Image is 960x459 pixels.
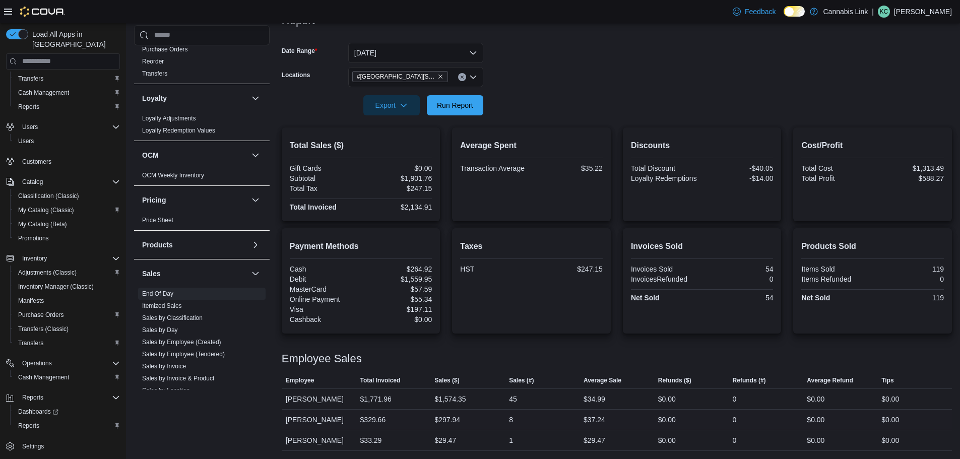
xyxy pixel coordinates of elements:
[875,164,944,172] div: $1,313.49
[357,72,435,82] span: #[GEOGRAPHIC_DATA][STREET_ADDRESS]
[10,100,124,114] button: Reports
[142,93,167,103] h3: Loyalty
[801,140,944,152] h2: Cost/Profit
[18,357,56,369] button: Operations
[290,315,359,323] div: Cashback
[823,6,868,18] p: Cannabis Link
[282,410,356,430] div: [PERSON_NAME]
[142,46,188,53] a: Purchase Orders
[20,7,65,17] img: Cova
[290,275,359,283] div: Debit
[14,73,120,85] span: Transfers
[631,174,700,182] div: Loyalty Redemptions
[142,375,214,382] a: Sales by Invoice & Product
[142,338,221,346] span: Sales by Employee (Created)
[10,419,124,433] button: Reports
[142,362,186,370] span: Sales by Invoice
[658,434,676,446] div: $0.00
[10,308,124,322] button: Purchase Orders
[584,393,605,405] div: $34.99
[290,203,337,211] strong: Total Invoiced
[290,285,359,293] div: MasterCard
[509,414,513,426] div: 8
[18,391,120,404] span: Reports
[142,387,190,394] a: Sales by Location
[10,203,124,217] button: My Catalog (Classic)
[142,351,225,358] a: Sales by Employee (Tendered)
[363,275,432,283] div: $1,559.95
[733,393,737,405] div: 0
[437,100,473,110] span: Run Report
[282,47,317,55] label: Date Range
[10,322,124,336] button: Transfers (Classic)
[631,240,774,252] h2: Invoices Sold
[14,101,120,113] span: Reports
[460,240,603,252] h2: Taxes
[434,376,459,384] span: Sales ($)
[881,393,899,405] div: $0.00
[2,154,124,169] button: Customers
[801,164,870,172] div: Total Cost
[469,73,477,81] button: Open list of options
[18,89,69,97] span: Cash Management
[360,414,386,426] div: $329.66
[282,71,310,79] label: Locations
[460,140,603,152] h2: Average Spent
[14,371,73,383] a: Cash Management
[360,434,382,446] div: $33.29
[142,314,203,321] a: Sales by Classification
[142,240,173,250] h3: Products
[2,356,124,370] button: Operations
[18,373,69,381] span: Cash Management
[22,254,47,263] span: Inventory
[249,239,262,251] button: Products
[584,376,621,384] span: Average Sale
[142,127,215,134] a: Loyalty Redemption Values
[10,72,124,86] button: Transfers
[18,103,39,111] span: Reports
[142,350,225,358] span: Sales by Employee (Tendered)
[14,218,71,230] a: My Catalog (Beta)
[2,120,124,134] button: Users
[875,275,944,283] div: 0
[142,290,173,298] span: End Of Day
[142,363,186,370] a: Sales by Invoice
[434,434,456,446] div: $29.47
[363,295,432,303] div: $55.34
[704,275,773,283] div: 0
[18,440,120,452] span: Settings
[807,414,824,426] div: $0.00
[10,231,124,245] button: Promotions
[18,156,55,168] a: Customers
[18,75,43,83] span: Transfers
[801,275,870,283] div: Items Refunded
[363,305,432,313] div: $197.11
[658,376,691,384] span: Refunds ($)
[881,434,899,446] div: $0.00
[142,150,247,160] button: OCM
[14,135,120,147] span: Users
[14,232,120,244] span: Promotions
[14,73,47,85] a: Transfers
[18,206,74,214] span: My Catalog (Classic)
[14,101,43,113] a: Reports
[509,434,513,446] div: 1
[14,337,47,349] a: Transfers
[534,265,603,273] div: $247.15
[10,294,124,308] button: Manifests
[875,265,944,273] div: 119
[142,195,247,205] button: Pricing
[14,135,38,147] a: Users
[434,414,460,426] div: $297.94
[369,95,414,115] span: Export
[733,376,766,384] span: Refunds (#)
[14,323,73,335] a: Transfers (Classic)
[142,93,247,103] button: Loyalty
[437,74,443,80] button: Remove #1 1175 Hyde Park Road, Unit 2B from selection in this group
[142,269,247,279] button: Sales
[427,95,483,115] button: Run Report
[631,140,774,152] h2: Discounts
[18,252,51,265] button: Inventory
[142,302,182,309] a: Itemized Sales
[28,29,120,49] span: Load All Apps in [GEOGRAPHIC_DATA]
